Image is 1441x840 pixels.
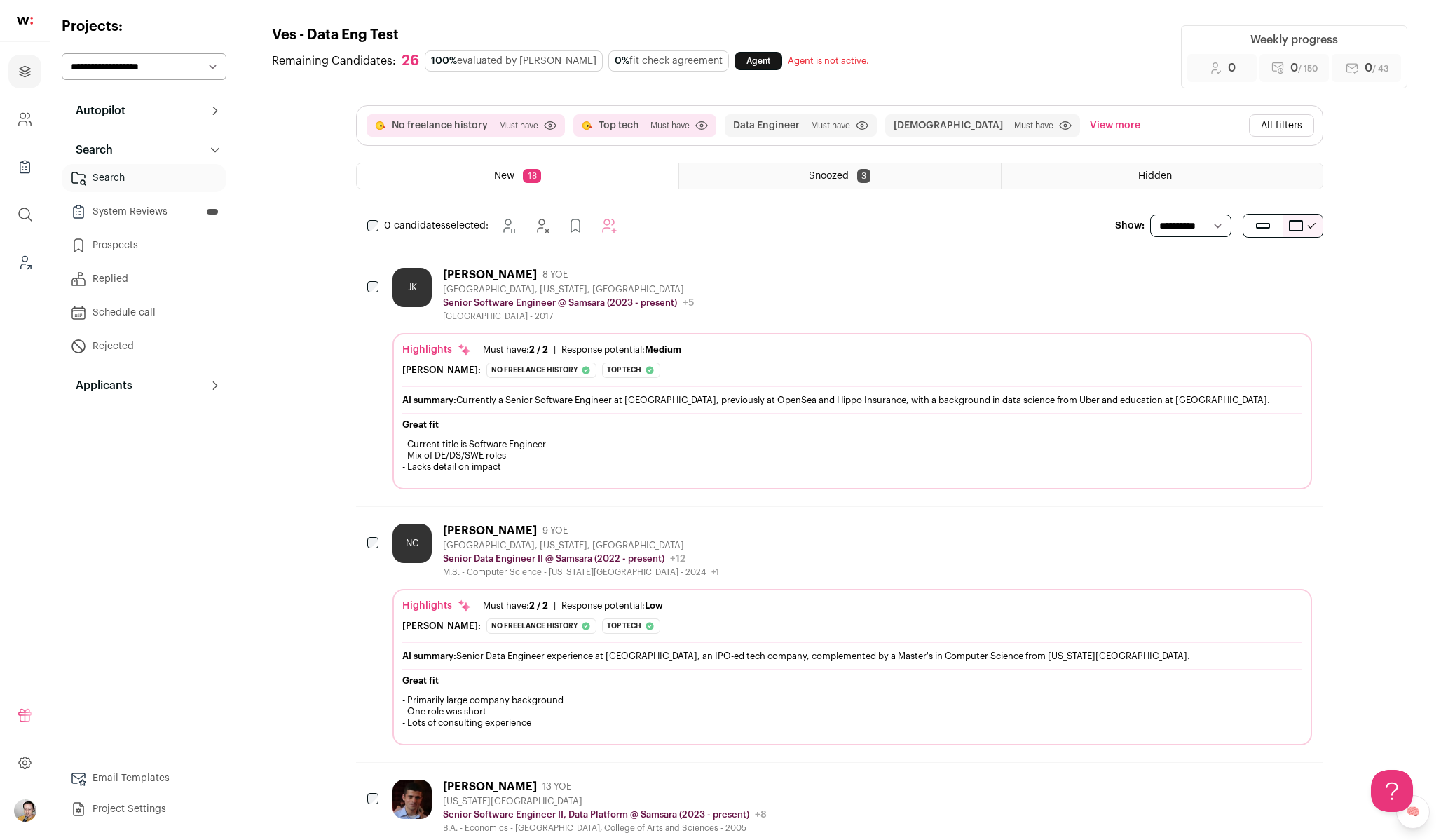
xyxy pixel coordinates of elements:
[486,363,596,378] div: No freelance history
[392,268,1312,489] a: JK [PERSON_NAME] 8 YOE [GEOGRAPHIC_DATA], [US_STATE], [GEOGRAPHIC_DATA] Senior Software Engineer ...
[402,365,481,376] div: [PERSON_NAME]:
[272,53,396,69] span: Remaining Candidates:
[670,554,685,564] span: +12
[542,269,568,280] span: 8 YOE
[561,600,663,611] div: Response potential:
[602,363,660,378] div: Top tech
[809,171,849,181] span: Snoozed
[402,621,481,632] div: [PERSON_NAME]:
[62,136,226,164] button: Search
[402,419,1302,431] h2: Great fit
[483,600,548,611] div: Must have:
[1365,60,1388,76] span: 0
[67,102,125,119] p: Autopilot
[645,345,681,354] span: Medium
[402,439,1302,473] p: - Current title is Software Engineer - Mix of DE/DS/SWE roles - Lacks detail on impact
[392,524,432,563] div: NC
[62,795,226,823] a: Project Settings
[443,284,694,295] div: [GEOGRAPHIC_DATA], [US_STATE], [GEOGRAPHIC_DATA]
[811,120,850,131] span: Must have
[402,53,419,70] div: 26
[650,120,690,131] span: Must have
[1290,60,1318,76] span: 0
[392,118,488,133] button: No freelance history
[494,171,514,181] span: New
[1371,770,1413,812] iframe: Help Scout Beacon - Open
[402,393,1302,407] div: Currently a Senior Software Engineer at [GEOGRAPHIC_DATA], previously at OpenSea and Hippo Insura...
[14,799,36,822] img: 144000-medium_jpg
[483,600,663,611] ul: |
[62,97,226,125] button: Autopilot
[599,118,639,133] button: Top tech
[443,524,537,538] div: [PERSON_NAME]
[857,169,870,183] span: 3
[402,649,1302,663] div: Senior Data Engineer experience at [GEOGRAPHIC_DATA], an IPO-ed tech company, complemented by a M...
[1250,32,1338,48] div: Weekly progress
[679,163,1000,189] a: Snoozed 3
[602,618,660,634] div: Top tech
[483,344,548,355] div: Must have:
[62,764,226,792] a: Email Templates
[443,809,749,820] p: Senior Software Engineer II, Data Platform @ Samsara (2023 - present)
[1002,163,1323,189] a: Hidden
[645,601,663,610] span: Low
[8,150,41,184] a: Company Lists
[683,298,694,308] span: +5
[402,343,472,357] div: Highlights
[67,142,113,158] p: Search
[483,344,681,355] ul: |
[62,299,226,327] a: Schedule call
[528,212,556,240] button: Hide
[392,268,432,307] div: JK
[8,55,41,88] a: Projects
[402,599,472,613] div: Highlights
[443,822,767,834] div: B.A. - Economics - [GEOGRAPHIC_DATA], College of Arts and Sciences - 2005
[402,695,1302,729] p: - Primarily large company background - One role was short - Lots of consulting experience
[1014,120,1053,131] span: Must have
[788,56,869,65] span: Agent is not active.
[894,118,1003,133] button: [DEMOGRAPHIC_DATA]
[561,212,589,240] button: Add to Prospects
[608,50,729,72] div: fit check agreement
[62,372,226,400] button: Applicants
[62,332,226,360] a: Rejected
[595,212,623,240] button: Add to Autopilot
[402,651,456,661] span: AI summary:
[62,17,226,36] h2: Projects:
[8,102,41,136] a: Company and ATS Settings
[1396,795,1430,829] a: 🧠
[392,780,432,819] img: 3a1eae21251a3d493804a20bfe141288d068f2dcd5bcd3cc66e7f04d1b831452
[443,780,537,794] div: [PERSON_NAME]
[1249,114,1314,137] button: All filters
[62,198,226,226] a: System Reviews
[402,395,456,405] span: AI summary:
[733,118,800,133] button: Data Engineer
[402,675,1302,686] h2: Great fit
[62,231,226,259] a: Prospects
[384,221,446,231] span: 0 candidates
[1228,60,1236,76] span: 0
[561,344,681,355] div: Response potential:
[443,553,664,564] p: Senior Data Engineer II @ Samsara (2022 - present)
[499,120,538,131] span: Must have
[272,25,877,45] h1: Ves - Data Eng Test
[1138,171,1172,181] span: Hidden
[443,311,694,322] div: [GEOGRAPHIC_DATA] - 2017
[711,568,719,576] span: +1
[443,796,767,807] div: [US_STATE][GEOGRAPHIC_DATA]
[425,50,603,72] div: evaluated by [PERSON_NAME]
[755,810,767,820] span: +8
[542,781,571,792] span: 13 YOE
[8,245,41,279] a: Leads (Backoffice)
[14,799,36,822] button: Open dropdown
[735,52,782,70] a: Agent
[1087,114,1143,137] button: View more
[529,345,548,354] span: 2 / 2
[62,265,226,293] a: Replied
[1298,65,1318,73] span: / 150
[443,567,719,578] div: M.S. - Computer Science - [US_STATE][GEOGRAPHIC_DATA] - 2024
[1372,65,1388,73] span: / 43
[443,297,677,309] p: Senior Software Engineer @ Samsara (2023 - present)
[392,524,1312,745] a: NC [PERSON_NAME] 9 YOE [GEOGRAPHIC_DATA], [US_STATE], [GEOGRAPHIC_DATA] Senior Data Engineer II @...
[17,17,33,25] img: wellfound-shorthand-0d5821cbd27db2630d0214b213865d53afaa358527fdda9d0ea32b1df1b89c2c.svg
